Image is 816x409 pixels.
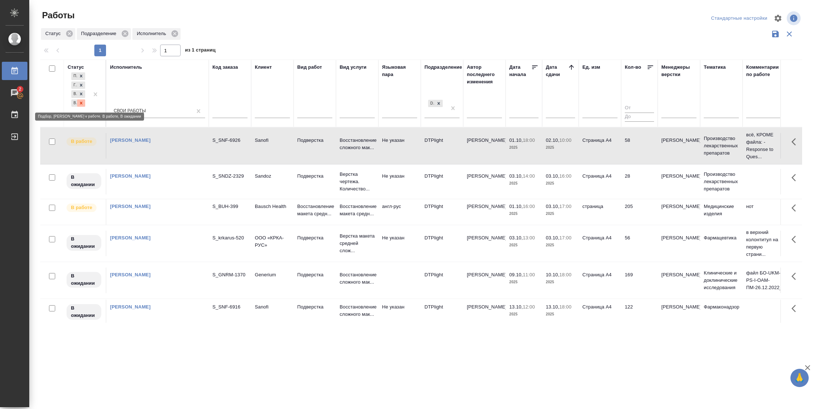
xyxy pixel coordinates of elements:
td: Страница А4 [579,268,621,293]
div: Подбор, Готов к работе, В работе, В ожидании [71,72,86,81]
p: нот [746,203,781,210]
p: 03.10, [546,204,559,209]
div: Вид услуги [340,64,367,71]
td: [PERSON_NAME] [463,300,506,325]
div: Исполнитель выполняет работу [66,203,102,213]
p: 12:00 [523,304,535,310]
p: 13.10, [509,304,523,310]
button: Здесь прячутся важные кнопки [787,199,805,217]
p: [PERSON_NAME] [661,271,696,279]
td: [PERSON_NAME] [463,169,506,194]
span: из 1 страниц [185,46,216,56]
p: В ожидании [71,235,97,250]
div: Автор последнего изменения [467,64,502,86]
p: Производство лекарственных препаратов [704,171,739,193]
p: всё, КРОМЕ файла: -Response to Ques... [746,131,781,160]
div: Дата сдачи [546,64,568,78]
p: Подверстка [297,173,332,180]
div: Исполнитель назначен, приступать к работе пока рано [66,303,102,321]
p: 2025 [546,311,575,318]
div: Готов к работе [71,82,77,89]
p: [PERSON_NAME] [661,173,696,180]
p: 18:00 [523,137,535,143]
button: Здесь прячутся важные кнопки [787,169,805,186]
p: 17:00 [559,235,571,241]
button: Сбросить фильтры [782,27,796,41]
p: 03.10, [509,235,523,241]
button: Здесь прячутся важные кнопки [787,231,805,248]
p: Generium [255,271,290,279]
div: Ед. изм [582,64,600,71]
td: 205 [621,199,658,225]
td: Не указан [378,300,421,325]
p: В ожидании [71,272,97,287]
p: ООО «КРКА-РУС» [255,234,290,249]
p: Клинические и доклинические исследования [704,269,739,291]
div: DTPlight [428,100,435,107]
p: 2025 [509,279,539,286]
div: Языковая пара [382,64,417,78]
p: 09.10, [509,272,523,277]
p: Производство лекарственных препаратов [704,135,739,157]
p: В работе [71,138,92,145]
p: Подразделение [81,30,119,37]
div: S_GNRM-1370 [212,271,248,279]
p: 03.10, [546,173,559,179]
a: [PERSON_NAME] [110,137,151,143]
p: 2025 [509,210,539,217]
div: S_SNF-6916 [212,303,248,311]
div: Исполнитель [132,28,181,40]
td: Не указан [378,231,421,256]
a: [PERSON_NAME] [110,304,151,310]
p: В ожидании [71,304,97,319]
td: DTPlight [421,268,463,293]
p: 2025 [546,279,575,286]
td: 28 [621,169,658,194]
p: Подверстка [297,303,332,311]
td: Не указан [378,133,421,159]
p: в верхний колонтитул на первую страни... [746,229,781,258]
div: Исполнитель назначен, приступать к работе пока рано [66,173,102,190]
button: Здесь прячутся важные кнопки [787,268,805,285]
td: DTPlight [421,169,463,194]
div: Тематика [704,64,726,71]
p: Статус [45,30,63,37]
div: Кол-во [625,64,641,71]
div: Подбор, Готов к работе, В работе, В ожидании [71,90,86,99]
td: Страница А4 [579,169,621,194]
p: Sandoz [255,173,290,180]
div: В ожидании [71,99,77,107]
p: Sanofi [255,137,290,144]
td: 56 [621,231,658,256]
p: 2025 [509,311,539,318]
td: [PERSON_NAME] [463,133,506,159]
td: 122 [621,300,658,325]
button: 🙏 [790,369,809,387]
p: Верстка макета средней слож... [340,232,375,254]
p: 18:00 [559,272,571,277]
div: Исполнитель назначен, приступать к работе пока рано [66,234,102,251]
p: 10.10, [546,272,559,277]
p: 13:00 [523,235,535,241]
p: Восстановление сложного мак... [340,303,375,318]
div: split button [709,13,769,24]
td: [PERSON_NAME] [463,268,506,293]
p: 01.10, [509,137,523,143]
p: Подверстка [297,137,332,144]
span: Работы [40,10,75,21]
td: DTPlight [421,231,463,256]
p: 2025 [546,242,575,249]
p: В работе [71,204,92,211]
p: Восстановление сложного мак... [340,137,375,151]
p: Восстановление сложного мак... [340,271,375,286]
a: [PERSON_NAME] [110,204,151,209]
div: Код заказа [212,64,238,71]
p: 02.10, [546,137,559,143]
div: Статус [68,64,84,71]
td: [PERSON_NAME] [463,199,506,225]
div: Вид работ [297,64,322,71]
div: Подразделение [424,64,462,71]
div: Клиент [255,64,272,71]
p: Фармацевтика [704,234,739,242]
a: [PERSON_NAME] [110,235,151,241]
